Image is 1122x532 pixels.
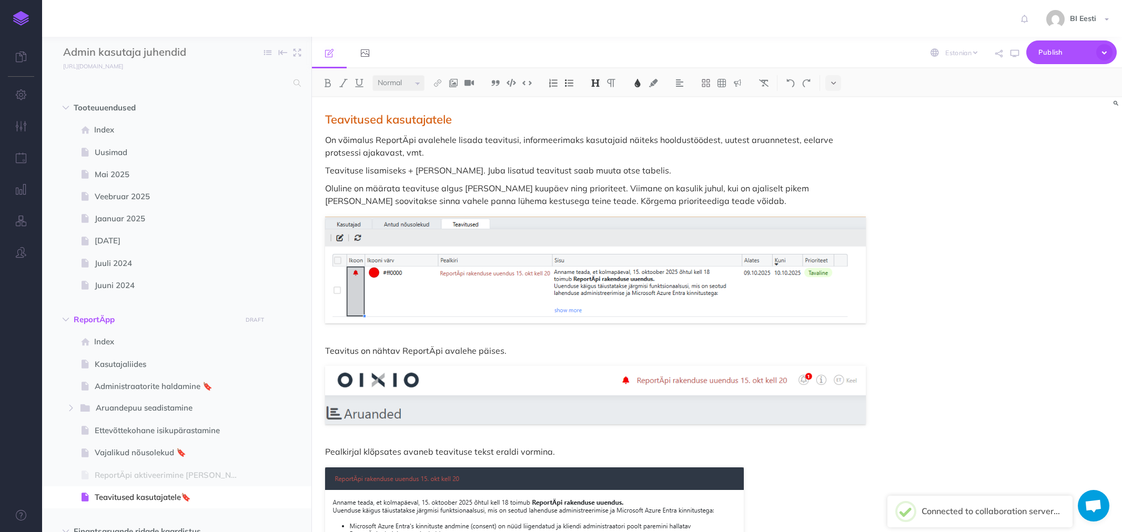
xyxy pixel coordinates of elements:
[95,146,248,159] span: Uusimad
[325,112,452,127] span: Teavitused kasutajatele
[649,79,658,87] img: Text background color button
[522,79,532,87] img: Inline code button
[95,168,248,181] span: Mai 2025
[491,79,500,87] img: Blockquote button
[339,79,348,87] img: Italic button
[325,445,866,458] p: Pealkirjal klõpsates avaneb teavituse tekst eraldi vormina.
[95,446,248,459] span: Vajalikud nõusolekud 🔖
[74,313,235,326] span: ReportÄpp
[94,335,248,348] span: Index
[449,79,458,87] img: Add image button
[802,79,811,87] img: Redo
[607,79,616,87] img: Paragraph button
[922,507,1060,516] h2: Connected to collaboration server...
[717,79,726,87] img: Create table button
[325,217,866,323] img: btk9kHefpcpR9BSBVIFq.png
[1065,14,1101,23] span: BI Eesti
[63,74,287,93] input: Search
[325,164,866,177] p: Teavituse lisamiseks + [PERSON_NAME]. Juba lisatud teavitust saab muuta otse tabelis.
[591,79,600,87] img: Headings dropdown button
[507,79,516,87] img: Code block button
[95,380,248,393] span: Administraatorite haldamine 🔖
[759,79,769,87] img: Clear styles button
[1046,10,1065,28] img: 9862dc5e82047a4d9ba6d08c04ce6da6.jpg
[94,124,248,136] span: Index
[42,60,134,71] a: [URL][DOMAIN_NAME]
[675,79,684,87] img: Alignment dropdown menu button
[325,182,866,207] p: Oluline on määrata teavituse algus [PERSON_NAME] kuupäev ning prioriteet. Viimane on kasulik juhu...
[464,79,474,87] img: Add video button
[95,358,248,371] span: Kasutajaliides
[325,134,866,159] p: On võimalus ReportÄpi avalehele lisada teavitusi, informeerimaks kasutajaid näiteks hooldustöödes...
[95,424,248,437] span: Ettevõttekohane isikupärastamine
[95,491,248,504] span: Teavitused kasutajatele🔖
[95,234,248,247] span: [DATE]
[13,11,29,26] img: logo-mark.svg
[564,79,574,87] img: Unordered list button
[633,79,642,87] img: Text color button
[95,279,248,292] span: Juuni 2024
[1026,40,1117,64] button: Publish
[1038,44,1091,60] span: Publish
[96,402,233,415] span: Aruandepuu seadistamine
[74,101,235,114] span: Tooteuuendused
[242,314,268,326] button: DRAFT
[63,45,187,60] input: Documentation Name
[95,212,248,225] span: Jaanuar 2025
[95,257,248,270] span: Juuli 2024
[325,366,866,424] img: Q9bYgIK00FOoIDvMOvC0.png
[733,79,742,87] img: Callout dropdown menu button
[549,79,558,87] img: Ordered list button
[95,190,248,203] span: Veebruar 2025
[433,79,442,87] img: Link button
[323,79,332,87] img: Bold button
[355,79,364,87] img: Underline button
[786,79,795,87] img: Undo
[95,469,248,482] span: ReportÄpi aktiveerimine [PERSON_NAME] kinnitus
[325,344,866,357] p: Teavitus on nähtav ReportÄpi avalehe päises.
[1078,490,1109,521] div: Avatud vestlus
[246,316,264,323] small: DRAFT
[63,63,123,70] small: [URL][DOMAIN_NAME]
